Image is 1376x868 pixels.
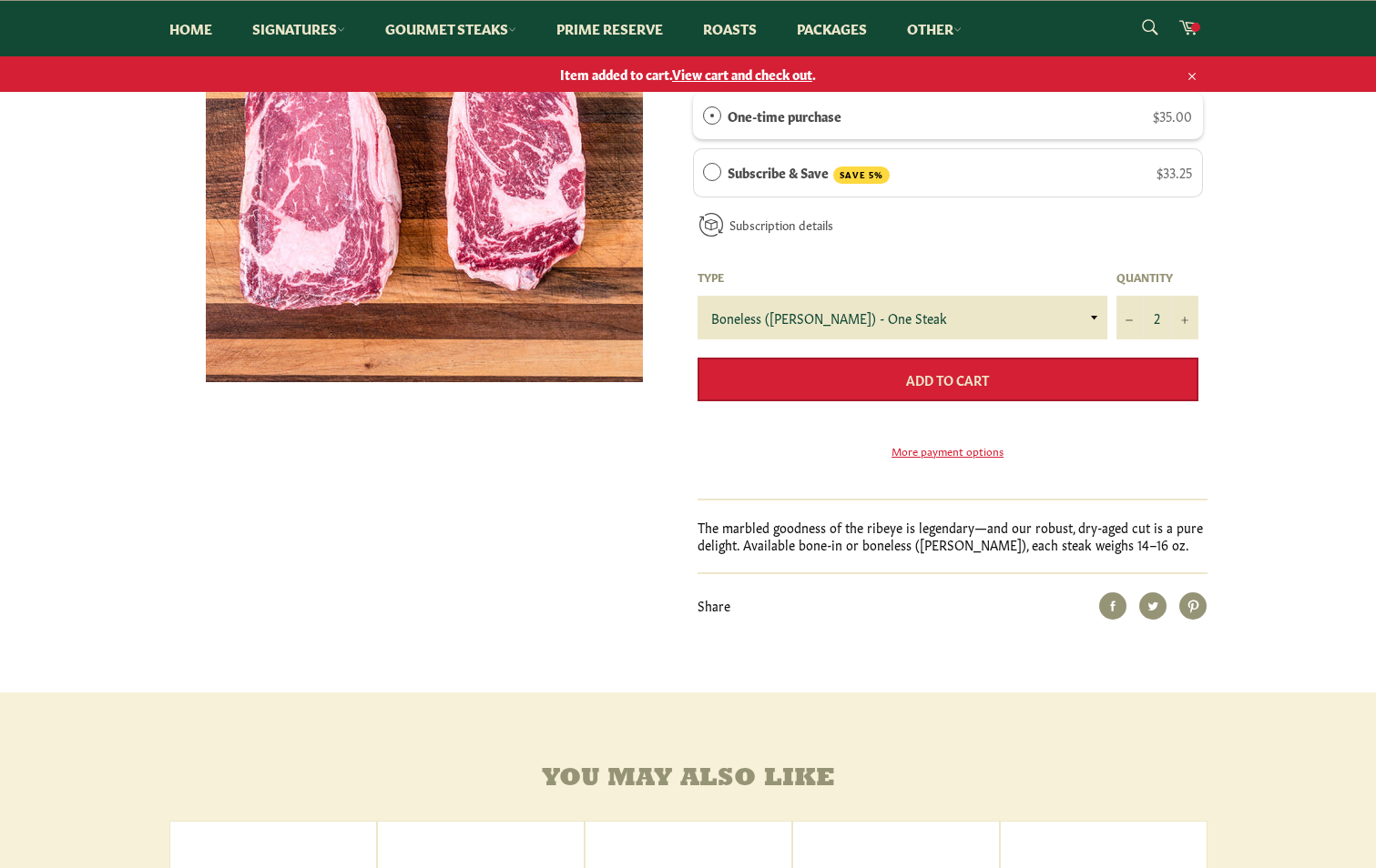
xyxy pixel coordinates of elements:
[698,596,730,614] span: Share
[703,106,721,126] div: One-time purchase
[367,1,535,56] a: Gourmet Steaks
[728,162,890,184] label: Subscribe & Save
[1171,296,1198,339] button: Increase item quantity by one
[538,1,681,56] a: Prime Reserve
[672,65,812,83] span: View cart and check out
[1116,269,1198,285] label: Quantity
[698,358,1198,401] button: Add to Cart
[889,1,980,56] a: Other
[151,56,1226,92] a: Item added to cart.View cart and check out.
[906,370,989,389] span: Add to Cart
[698,519,1208,554] p: The marbled goodness of the ribeye is legendary—and our robust, dry-aged cut is a pure delight. A...
[1116,296,1144,339] button: Reduce item quantity by one
[151,1,230,56] a: Home
[698,269,1107,285] label: Type
[151,66,1226,83] span: Item added to cart. .
[169,765,1208,793] h4: You may also like
[1157,163,1192,181] span: $33.25
[728,106,841,126] label: One-time purchase
[234,1,363,56] a: Signatures
[685,1,775,56] a: Roasts
[729,216,833,233] a: Subscription details
[703,162,721,182] div: Subscribe & Save
[1153,106,1192,125] span: $35.00
[779,1,885,56] a: Packages
[833,167,890,184] span: SAVE 5%
[698,443,1198,459] a: More payment options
